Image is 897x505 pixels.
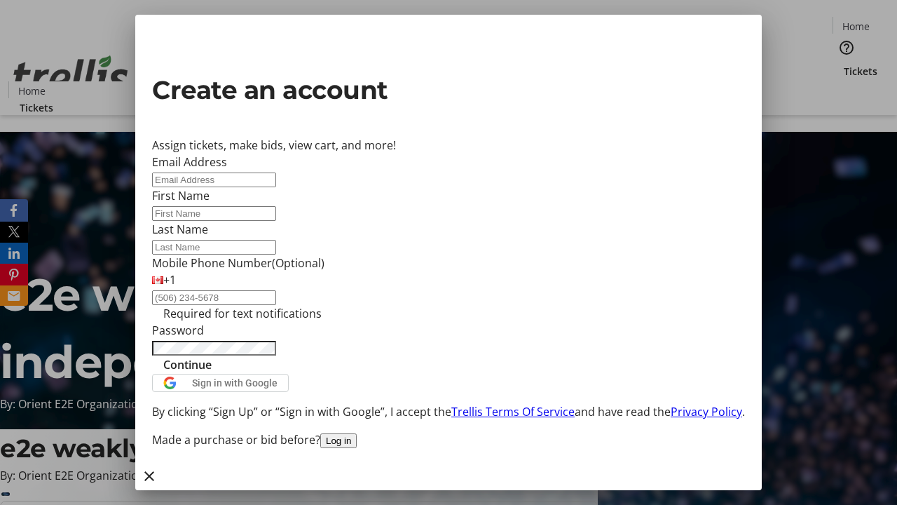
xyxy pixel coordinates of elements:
div: Assign tickets, make bids, view cart, and more! [152,137,745,154]
input: (506) 234-5678 [152,290,276,305]
tr-hint: Required for text notifications [163,305,322,322]
label: First Name [152,188,210,203]
a: Privacy Policy [671,404,742,419]
div: Made a purchase or bid before? [152,431,745,448]
button: Log in [320,433,357,448]
h2: Create an account [152,71,745,109]
label: Last Name [152,222,208,237]
label: Mobile Phone Number (Optional) [152,255,324,271]
button: Continue [152,356,223,373]
label: Email Address [152,154,227,170]
button: Sign in with Google [152,374,289,392]
p: By clicking “Sign Up” or “Sign in with Google”, I accept the and have read the . [152,403,745,420]
span: Sign in with Google [192,377,278,389]
input: Email Address [152,173,276,187]
label: Password [152,323,204,338]
input: Last Name [152,240,276,255]
span: Continue [163,356,212,373]
input: First Name [152,206,276,221]
button: Close [135,462,163,490]
a: Trellis Terms Of Service [451,404,575,419]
